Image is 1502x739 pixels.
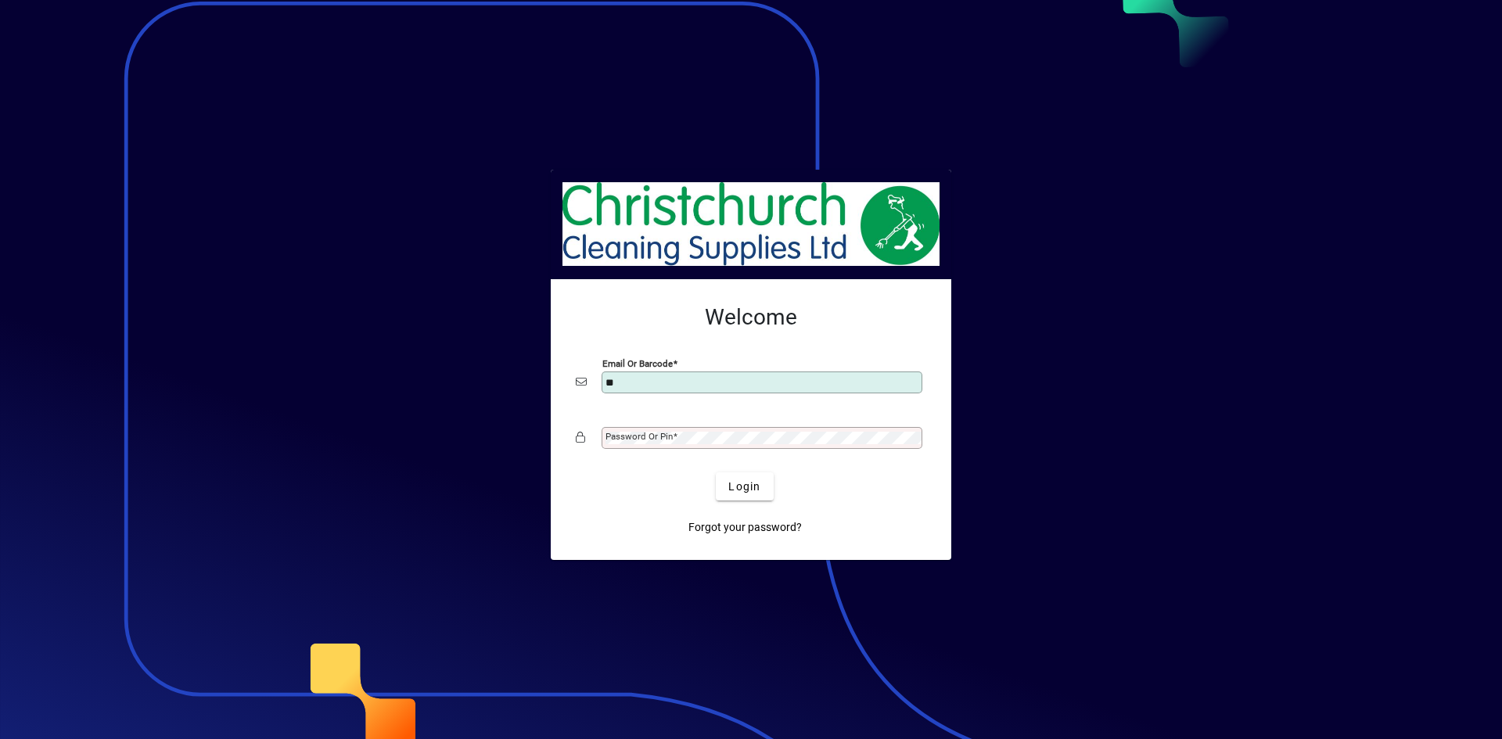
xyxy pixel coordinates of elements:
[728,479,760,495] span: Login
[682,513,808,541] a: Forgot your password?
[688,519,802,536] span: Forgot your password?
[576,304,926,331] h2: Welcome
[602,358,673,369] mat-label: Email or Barcode
[605,431,673,442] mat-label: Password or Pin
[716,472,773,500] button: Login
